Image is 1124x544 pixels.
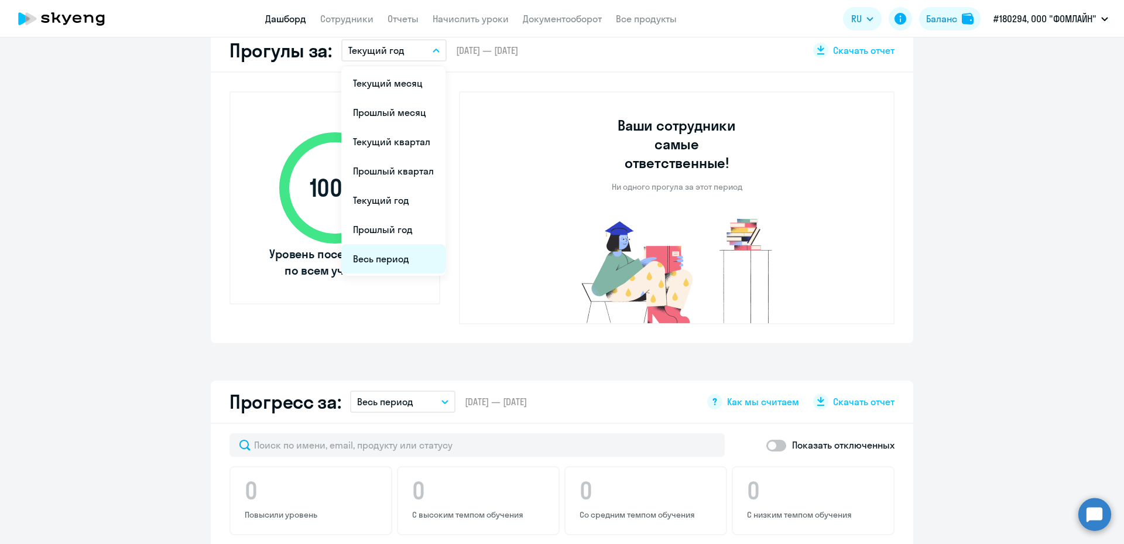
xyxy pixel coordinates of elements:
[265,13,306,25] a: Дашборд
[727,395,799,408] span: Как мы считаем
[456,44,518,57] span: [DATE] — [DATE]
[616,13,677,25] a: Все продукты
[792,438,895,452] p: Показать отключенных
[357,395,413,409] p: Весь период
[341,66,446,276] ul: RU
[523,13,602,25] a: Документооборот
[465,395,527,408] span: [DATE] — [DATE]
[229,390,341,413] h2: Прогресс за:
[320,13,373,25] a: Сотрудники
[602,116,752,172] h3: Ваши сотрудники самые ответственные!
[988,5,1114,33] button: #180294, ООО "ФОМЛАЙН"
[388,13,419,25] a: Отчеты
[833,44,895,57] span: Скачать отчет
[229,39,332,62] h2: Прогулы за:
[433,13,509,25] a: Начислить уроки
[612,182,742,192] p: Ни одного прогула за этот период
[348,43,405,57] p: Текущий год
[851,12,862,26] span: RU
[962,13,974,25] img: balance
[926,12,957,26] div: Баланс
[833,395,895,408] span: Скачать отчет
[268,174,402,202] span: 100 %
[919,7,981,30] button: Балансbalance
[350,391,455,413] button: Весь период
[843,7,882,30] button: RU
[993,12,1096,26] p: #180294, ООО "ФОМЛАЙН"
[341,39,447,61] button: Текущий год
[268,246,402,279] span: Уровень посещаемости по всем ученикам
[229,433,725,457] input: Поиск по имени, email, продукту или статусу
[560,215,794,323] img: no-truants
